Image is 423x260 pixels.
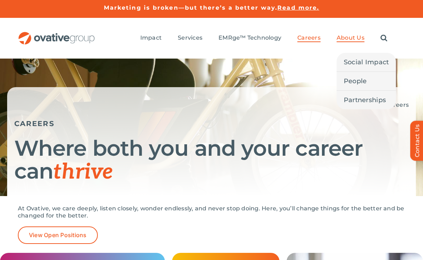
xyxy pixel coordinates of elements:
[18,31,95,38] a: OG_Full_horizontal_RGB
[277,4,319,11] a: Read more.
[344,76,367,86] span: People
[14,119,409,128] h5: CAREERS
[218,34,281,41] span: EMRge™ Technology
[178,34,202,41] span: Services
[381,34,387,42] a: Search
[18,226,98,244] a: View Open Positions
[297,34,321,41] span: Careers
[297,34,321,42] a: Careers
[14,137,409,184] h1: Where both you and your career can
[337,34,364,41] span: About Us
[178,34,202,42] a: Services
[218,34,281,42] a: EMRge™ Technology
[337,72,396,90] a: People
[29,232,87,239] span: View Open Positions
[337,91,396,109] a: Partnerships
[18,205,405,219] p: At Ovative, we care deeply, listen closely, wonder endlessly, and never stop doing. Here, you’ll ...
[337,34,364,42] a: About Us
[104,4,278,11] a: Marketing is broken—but there’s a better way.
[140,34,162,41] span: Impact
[140,34,162,42] a: Impact
[53,159,113,185] span: thrive
[386,101,409,108] span: Careers
[140,27,387,50] nav: Menu
[337,53,396,71] a: Social Impact
[344,95,386,105] span: Partnerships
[344,57,389,67] span: Social Impact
